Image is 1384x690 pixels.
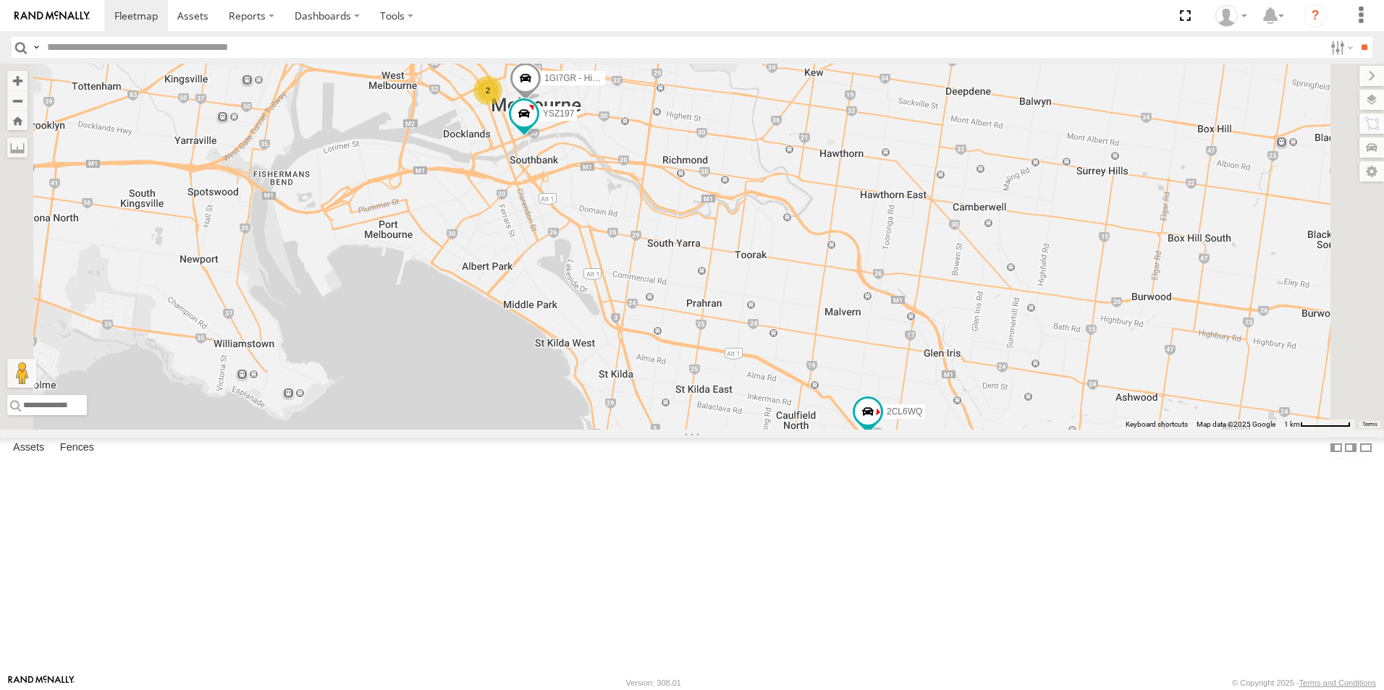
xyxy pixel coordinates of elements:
[544,73,606,83] span: 1GI7GR - Hiace
[30,37,42,58] label: Search Query
[6,438,51,458] label: Assets
[1299,678,1376,687] a: Terms and Conditions
[1232,678,1376,687] div: © Copyright 2025 -
[7,359,36,388] button: Drag Pegman onto the map to open Street View
[14,11,90,21] img: rand-logo.svg
[1359,438,1373,459] label: Hide Summary Table
[1359,161,1384,182] label: Map Settings
[7,71,28,90] button: Zoom in
[1284,420,1300,428] span: 1 km
[1197,420,1275,428] span: Map data ©2025 Google
[626,678,681,687] div: Version: 308.01
[1343,438,1358,459] label: Dock Summary Table to the Right
[543,109,574,119] span: YSZ197
[7,111,28,130] button: Zoom Home
[1329,438,1343,459] label: Dock Summary Table to the Left
[1325,37,1356,58] label: Search Filter Options
[1126,419,1188,430] button: Keyboard shortcuts
[7,90,28,111] button: Zoom out
[1362,422,1377,427] a: Terms (opens in new tab)
[473,76,502,105] div: 2
[7,137,28,158] label: Measure
[1280,419,1355,430] button: Map Scale: 1 km per 66 pixels
[1210,5,1252,27] div: Sean Aliphon
[887,406,922,417] span: 2CL6WQ
[8,676,75,690] a: Visit our Website
[1304,4,1327,27] i: ?
[53,438,101,458] label: Fences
